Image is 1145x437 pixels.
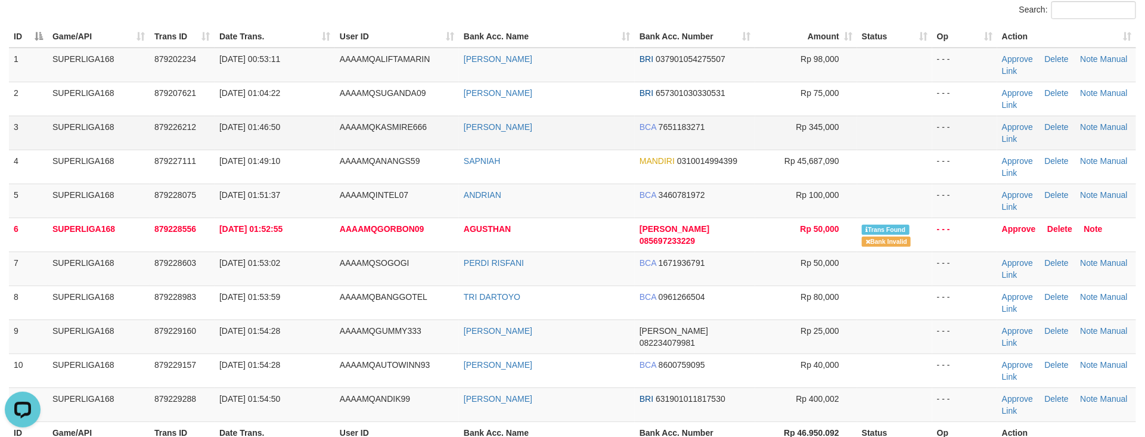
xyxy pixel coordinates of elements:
span: 879228556 [154,224,196,234]
td: SUPERLIGA168 [48,116,150,150]
label: Search: [1019,1,1136,19]
span: BCA [640,190,656,200]
span: [DATE] 00:53:11 [219,54,280,64]
span: AAAAMQANDIK99 [340,394,410,404]
a: Delete [1045,156,1069,166]
td: - - - [932,388,997,421]
th: Game/API: activate to sort column ascending [48,26,150,48]
a: [PERSON_NAME] [464,360,532,370]
a: Approve [1002,122,1033,132]
span: AAAAMQAUTOWINN93 [340,360,430,370]
td: 8 [9,286,48,320]
a: Note [1081,360,1099,370]
span: Copy 3460781972 to clipboard [659,190,705,200]
th: Action: activate to sort column ascending [997,26,1136,48]
span: [DATE] 01:54:28 [219,326,280,336]
span: BCA [640,292,656,302]
span: 879228983 [154,292,196,302]
span: BRI [640,88,653,98]
span: [DATE] 01:54:50 [219,394,280,404]
a: Note [1081,156,1099,166]
span: [DATE] 01:52:55 [219,224,283,234]
a: TRI DARTOYO [464,292,520,302]
th: Date Trans.: activate to sort column ascending [215,26,335,48]
span: 879228603 [154,258,196,268]
span: AAAAMQINTEL07 [340,190,408,200]
th: Bank Acc. Name: activate to sort column ascending [459,26,635,48]
td: - - - [932,320,997,354]
a: Approve [1002,54,1033,64]
span: Rp 45,687,090 [784,156,839,166]
a: Approve [1002,258,1033,268]
td: SUPERLIGA168 [48,354,150,388]
a: Manual Link [1002,88,1128,110]
a: [PERSON_NAME] [464,88,532,98]
th: Op: activate to sort column ascending [932,26,997,48]
td: - - - [932,354,997,388]
td: 6 [9,218,48,252]
a: [PERSON_NAME] [464,122,532,132]
span: Rp 400,002 [796,394,839,404]
a: AGUSTHAN [464,224,511,234]
span: Rp 345,000 [796,122,839,132]
span: 879228075 [154,190,196,200]
td: - - - [932,218,997,252]
td: 4 [9,150,48,184]
a: Manual Link [1002,156,1128,178]
span: Copy 631901011817530 to clipboard [656,394,725,404]
span: Copy 1671936791 to clipboard [659,258,705,268]
a: Note [1081,54,1099,64]
span: AAAAMQSUGANDA09 [340,88,426,98]
span: BRI [640,394,653,404]
span: 879227111 [154,156,196,166]
a: Delete [1045,258,1069,268]
span: BCA [640,360,656,370]
a: SAPNIAH [464,156,500,166]
a: ANDRIAN [464,190,501,200]
span: AAAAMQKASMIRE666 [340,122,427,132]
span: Bank is not match [862,237,911,247]
span: AAAAMQGUMMY333 [340,326,421,336]
td: - - - [932,150,997,184]
span: [DATE] 01:53:59 [219,292,280,302]
th: Status: activate to sort column ascending [857,26,932,48]
a: Approve [1002,394,1033,404]
td: 9 [9,320,48,354]
td: SUPERLIGA168 [48,252,150,286]
span: Rp 50,000 [800,258,839,268]
span: Copy 7651183271 to clipboard [659,122,705,132]
a: Approve [1002,326,1033,336]
span: Copy 082234079981 to clipboard [640,338,695,348]
th: Bank Acc. Number: activate to sort column ascending [635,26,755,48]
span: Copy 037901054275507 to clipboard [656,54,725,64]
span: 879229288 [154,394,196,404]
span: Rp 50,000 [800,224,839,234]
span: Rp 100,000 [796,190,839,200]
td: SUPERLIGA168 [48,184,150,218]
td: SUPERLIGA168 [48,320,150,354]
a: [PERSON_NAME] [464,326,532,336]
span: Rp 80,000 [800,292,839,302]
a: Note [1084,224,1103,234]
span: [PERSON_NAME] [640,326,708,336]
td: - - - [932,48,997,82]
td: 10 [9,354,48,388]
a: Note [1081,258,1099,268]
td: 5 [9,184,48,218]
span: AAAAMQSOGOGI [340,258,409,268]
input: Search: [1051,1,1136,19]
button: Open LiveChat chat widget [5,5,41,41]
span: 879229160 [154,326,196,336]
span: Similar transaction found [862,225,910,235]
a: Delete [1045,360,1069,370]
span: Copy 0310014994399 to clipboard [677,156,737,166]
a: Manual Link [1002,326,1128,348]
span: [DATE] 01:51:37 [219,190,280,200]
span: BRI [640,54,653,64]
td: - - - [932,252,997,286]
a: Manual Link [1002,258,1128,280]
a: [PERSON_NAME] [464,54,532,64]
td: 2 [9,82,48,116]
span: Rp 25,000 [800,326,839,336]
a: Approve [1002,190,1033,200]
